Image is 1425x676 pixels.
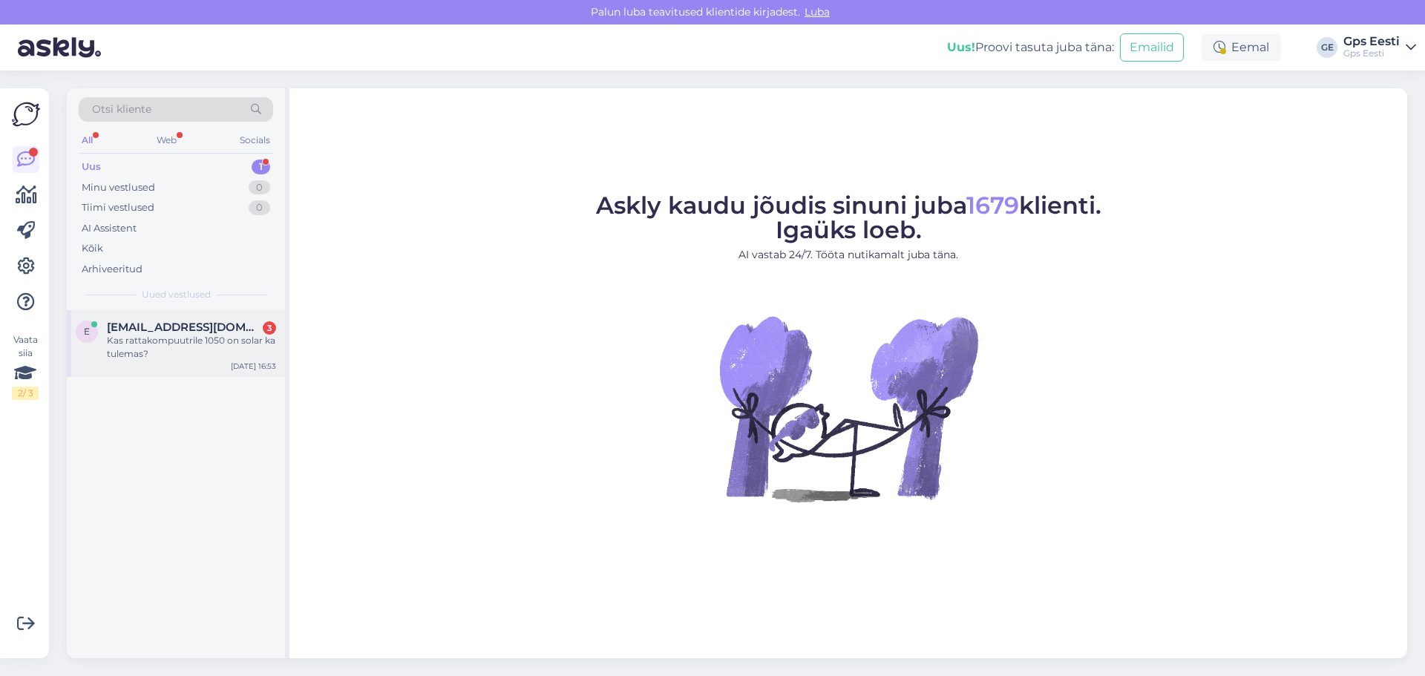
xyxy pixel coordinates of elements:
[142,288,211,301] span: Uued vestlused
[79,131,96,150] div: All
[92,102,151,117] span: Otsi kliente
[263,321,276,335] div: 3
[82,221,137,236] div: AI Assistent
[1343,47,1400,59] div: Gps Eesti
[1343,36,1400,47] div: Gps Eesti
[237,131,273,150] div: Socials
[12,387,39,400] div: 2 / 3
[1343,36,1416,59] a: Gps EestiGps Eesti
[1120,33,1184,62] button: Emailid
[249,180,270,195] div: 0
[249,200,270,215] div: 0
[82,160,101,174] div: Uus
[800,5,834,19] span: Luba
[82,241,103,256] div: Kõik
[947,40,975,54] b: Uus!
[1202,34,1281,61] div: Eemal
[231,361,276,372] div: [DATE] 16:53
[1317,37,1337,58] div: GE
[107,334,276,361] div: Kas rattakompuutrile 1050 on solar ka tulemas?
[596,191,1101,244] span: Askly kaudu jõudis sinuni juba klienti. Igaüks loeb.
[12,100,40,128] img: Askly Logo
[966,191,1019,220] span: 1679
[715,275,982,542] img: No Chat active
[82,180,155,195] div: Minu vestlused
[107,321,261,334] span: edikmust.1991@gmail.com
[596,247,1101,263] p: AI vastab 24/7. Tööta nutikamalt juba täna.
[12,333,39,400] div: Vaata siia
[82,200,154,215] div: Tiimi vestlused
[947,39,1114,56] div: Proovi tasuta juba täna:
[154,131,180,150] div: Web
[84,326,90,337] span: e
[252,160,270,174] div: 1
[82,262,142,277] div: Arhiveeritud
